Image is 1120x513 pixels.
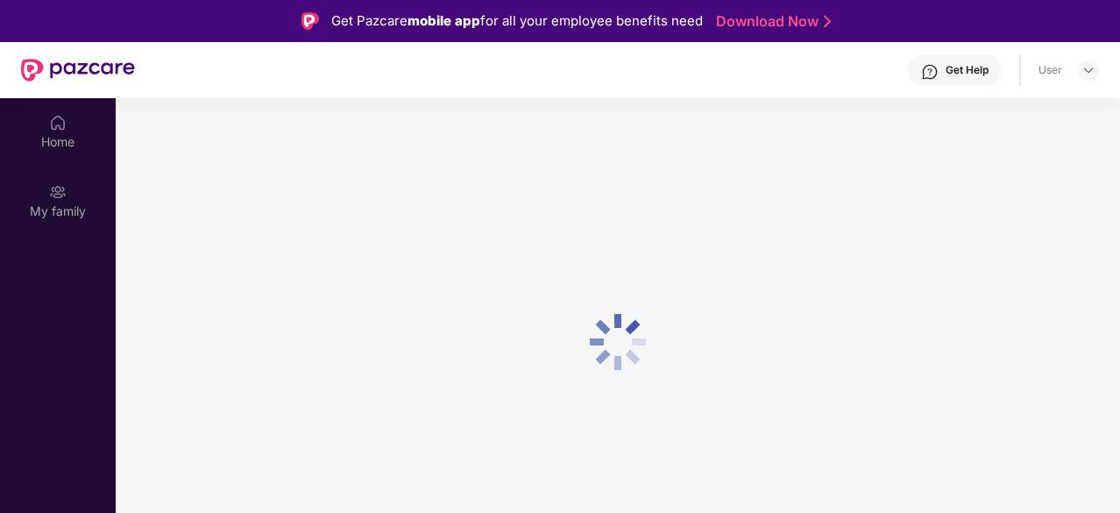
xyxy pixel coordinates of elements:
[408,12,480,29] strong: mobile app
[716,12,826,31] a: Download Now
[301,12,319,30] img: Logo
[921,63,939,81] img: svg+xml;base64,PHN2ZyBpZD0iSGVscC0zMngzMiIgeG1sbnM9Imh0dHA6Ly93d3cudzMub3JnLzIwMDAvc3ZnIiB3aWR0aD...
[331,11,703,32] div: Get Pazcare for all your employee benefits need
[824,12,831,31] img: Stroke
[1081,63,1095,77] img: svg+xml;base64,PHN2ZyBpZD0iRHJvcGRvd24tMzJ4MzIiIHhtbG5zPSJodHRwOi8vd3d3LnczLm9yZy8yMDAwL3N2ZyIgd2...
[21,59,135,82] img: New Pazcare Logo
[1038,63,1062,77] div: User
[946,63,989,77] div: Get Help
[49,114,67,132] img: svg+xml;base64,PHN2ZyBpZD0iSG9tZSIgeG1sbnM9Imh0dHA6Ly93d3cudzMub3JnLzIwMDAvc3ZnIiB3aWR0aD0iMjAiIG...
[49,183,67,201] img: svg+xml;base64,PHN2ZyB3aWR0aD0iMjAiIGhlaWdodD0iMjAiIHZpZXdCb3g9IjAgMCAyMCAyMCIgZmlsbD0ibm9uZSIgeG...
